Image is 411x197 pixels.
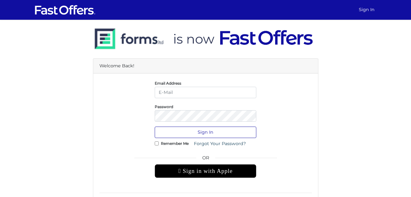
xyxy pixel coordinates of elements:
input: E-Mail [155,87,256,98]
span: OR [155,154,256,164]
a: Sign In [356,4,377,16]
div: Sign in with Apple [155,164,256,178]
div: Welcome Back! [93,59,318,73]
label: Remember Me [161,143,189,144]
label: Password [155,106,173,107]
a: Forgot Your Password? [190,138,250,149]
button: Sign In [155,127,256,138]
label: Email Address [155,82,181,84]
